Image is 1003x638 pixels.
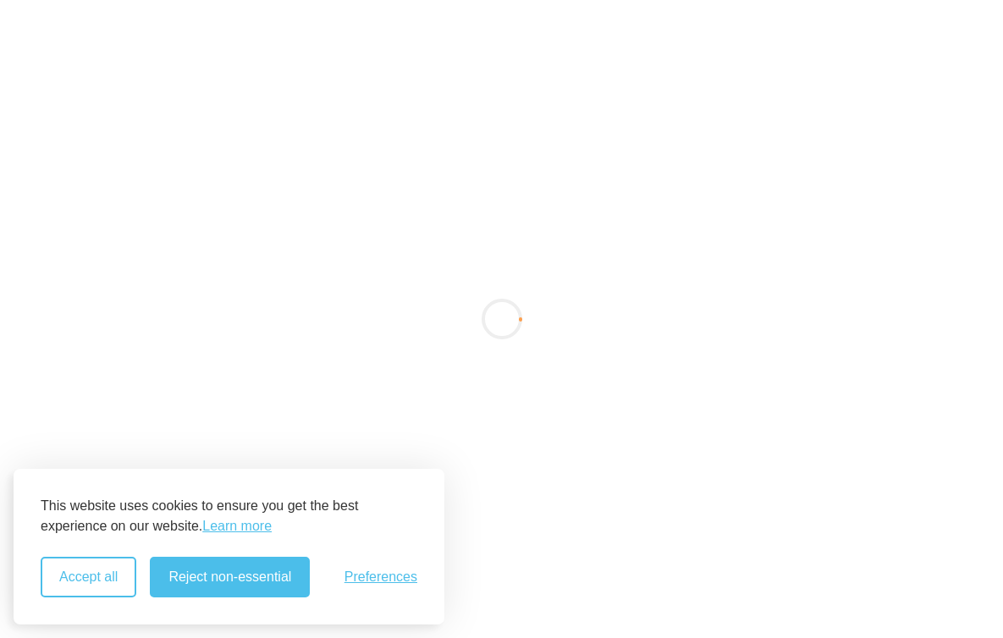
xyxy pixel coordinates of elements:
[202,516,272,536] a: Learn more
[150,557,310,597] button: Reject non-essential
[41,496,417,536] p: This website uses cookies to ensure you get the best experience on our website.
[344,569,417,585] span: Preferences
[344,569,417,585] button: Toggle preferences
[41,557,136,597] button: Accept all cookies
